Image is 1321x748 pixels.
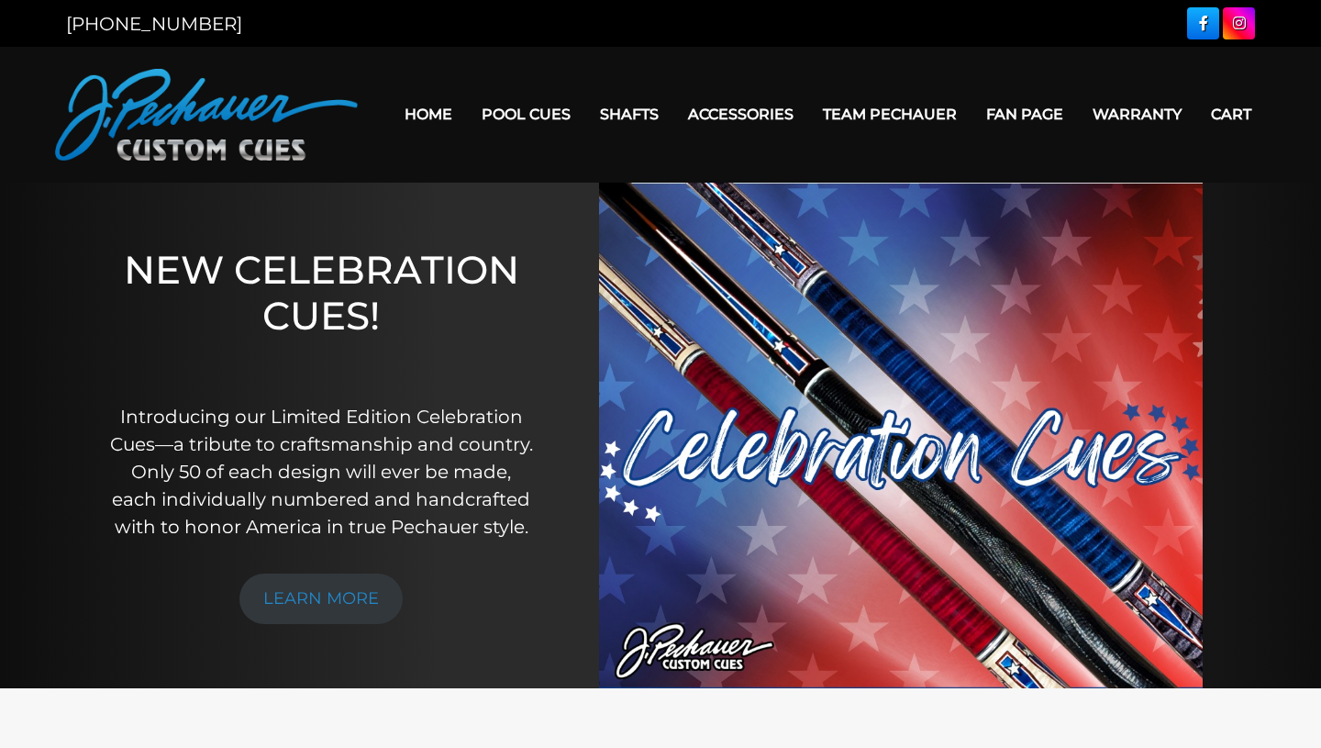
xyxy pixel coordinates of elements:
a: Fan Page [971,91,1078,138]
a: Team Pechauer [808,91,971,138]
a: Home [390,91,467,138]
a: Accessories [673,91,808,138]
a: Cart [1196,91,1266,138]
a: Shafts [585,91,673,138]
a: LEARN MORE [239,574,403,624]
a: [PHONE_NUMBER] [66,13,242,35]
h1: NEW CELEBRATION CUES! [108,247,534,378]
a: Pool Cues [467,91,585,138]
p: Introducing our Limited Edition Celebration Cues—a tribute to craftsmanship and country. Only 50 ... [108,403,534,541]
a: Warranty [1078,91,1196,138]
img: Pechauer Custom Cues [55,69,358,161]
